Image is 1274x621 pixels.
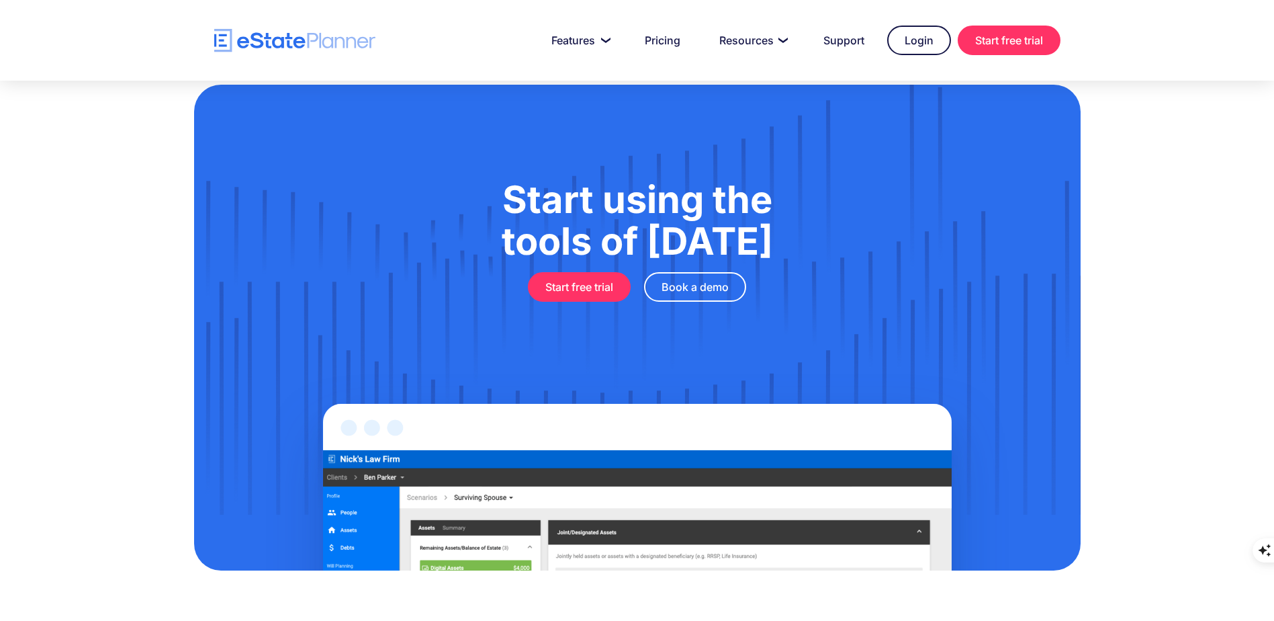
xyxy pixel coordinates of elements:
[535,27,622,54] a: Features
[214,29,375,52] a: home
[528,272,631,302] a: Start free trial
[703,27,801,54] a: Resources
[644,272,746,302] a: Book a demo
[807,27,880,54] a: Support
[958,26,1060,55] a: Start free trial
[887,26,951,55] a: Login
[261,179,1013,262] h1: Start using the tools of [DATE]
[629,27,696,54] a: Pricing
